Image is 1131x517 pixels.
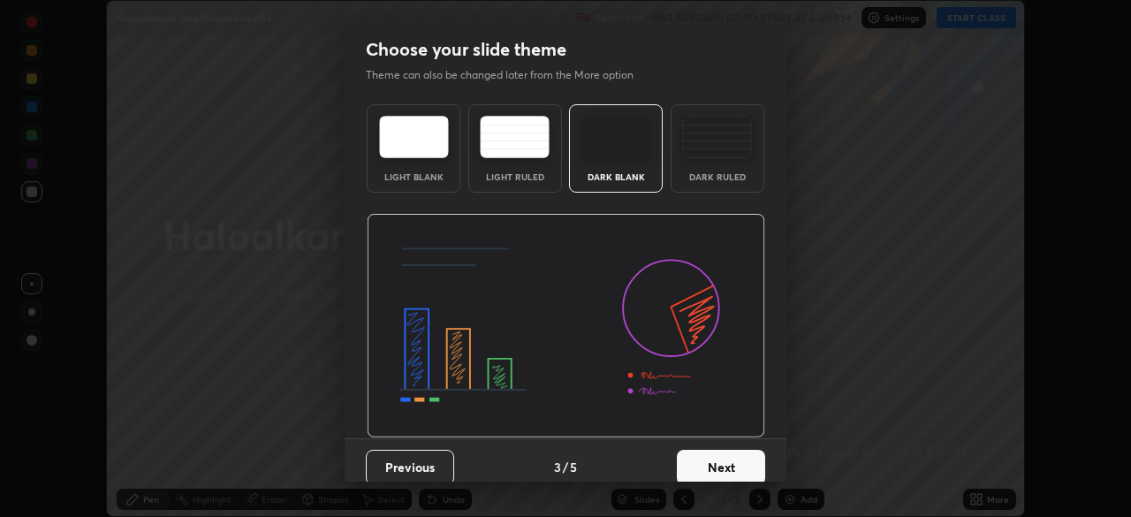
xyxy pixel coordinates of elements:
div: Dark Blank [581,172,651,181]
img: lightTheme.e5ed3b09.svg [379,116,449,158]
h2: Choose your slide theme [366,38,566,61]
div: Light Ruled [480,172,550,181]
button: Previous [366,450,454,485]
h4: 3 [554,458,561,476]
div: Light Blank [378,172,449,181]
h4: / [563,458,568,476]
img: darkRuledTheme.de295e13.svg [682,116,752,158]
button: Next [677,450,765,485]
img: darkTheme.f0cc69e5.svg [581,116,651,158]
div: Dark Ruled [682,172,753,181]
h4: 5 [570,458,577,476]
p: Theme can also be changed later from the More option [366,67,652,83]
img: lightRuledTheme.5fabf969.svg [480,116,550,158]
img: darkThemeBanner.d06ce4a2.svg [367,214,765,438]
